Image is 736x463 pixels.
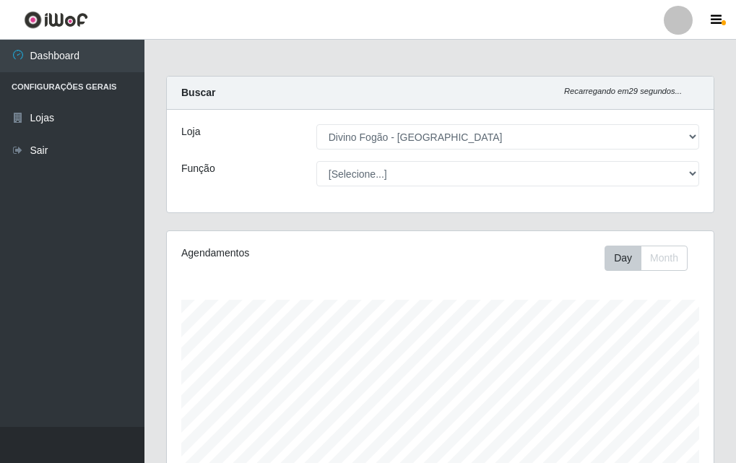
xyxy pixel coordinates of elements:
button: Month [641,246,688,271]
div: First group [605,246,688,271]
label: Loja [181,124,200,139]
strong: Buscar [181,87,215,98]
div: Toolbar with button groups [605,246,699,271]
button: Day [605,246,641,271]
div: Agendamentos [181,246,384,261]
label: Função [181,161,215,176]
img: CoreUI Logo [24,11,88,29]
i: Recarregando em 29 segundos... [564,87,682,95]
